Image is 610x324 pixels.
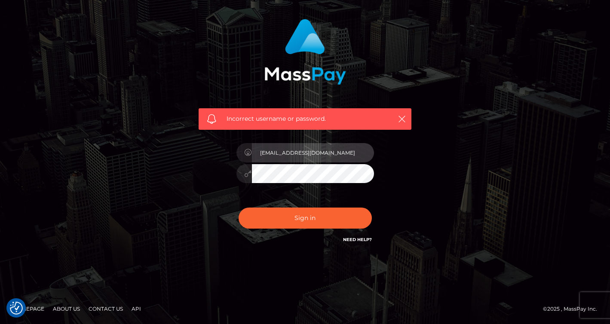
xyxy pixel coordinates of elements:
img: Revisit consent button [10,302,23,315]
a: API [128,302,144,315]
button: Consent Preferences [10,302,23,315]
img: MassPay Login [264,19,346,85]
a: Homepage [9,302,48,315]
div: © 2025 , MassPay Inc. [543,304,604,314]
button: Sign in [239,208,372,229]
a: Need Help? [343,237,372,242]
a: About Us [49,302,83,315]
input: Username... [252,143,374,162]
span: Incorrect username or password. [227,114,383,123]
a: Contact Us [85,302,126,315]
